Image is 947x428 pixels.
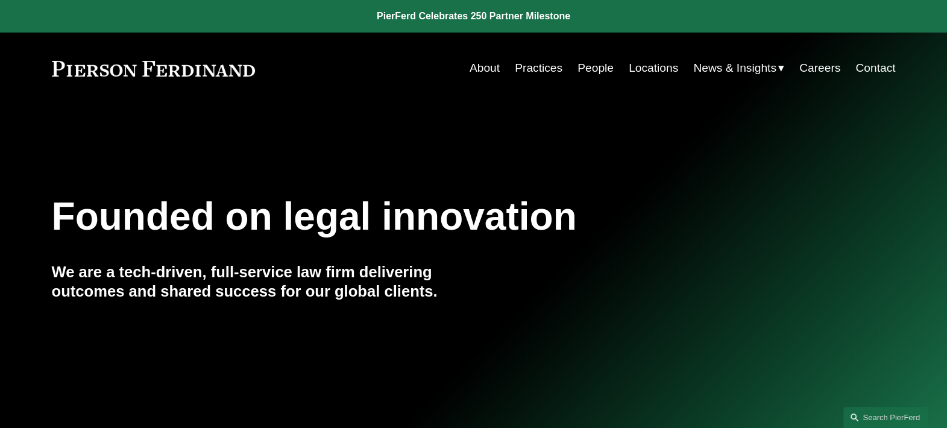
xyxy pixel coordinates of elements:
[515,57,562,80] a: Practices
[693,57,784,80] a: folder dropdown
[52,262,474,301] h4: We are a tech-driven, full-service law firm delivering outcomes and shared success for our global...
[799,57,840,80] a: Careers
[52,195,755,239] h1: Founded on legal innovation
[693,58,776,79] span: News & Insights
[629,57,678,80] a: Locations
[577,57,614,80] a: People
[470,57,500,80] a: About
[843,407,928,428] a: Search this site
[855,57,895,80] a: Contact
